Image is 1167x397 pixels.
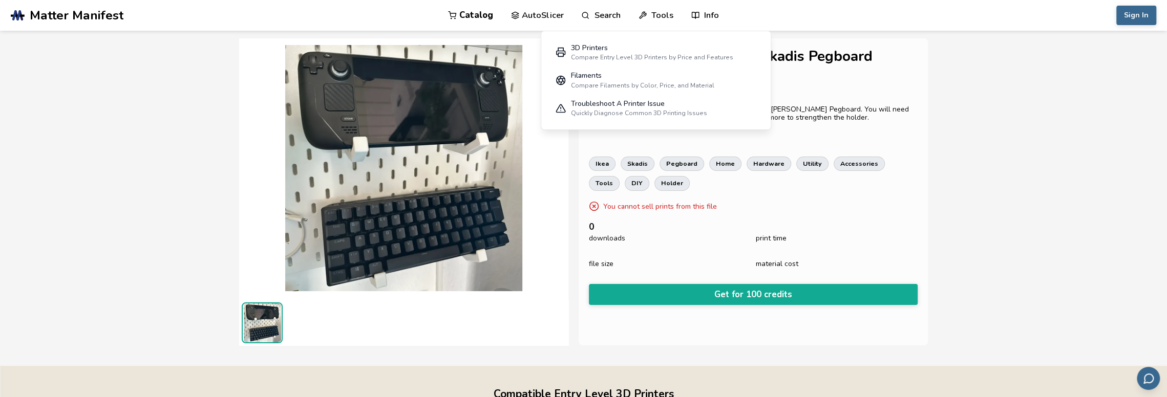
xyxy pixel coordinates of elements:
button: Get for 100 credits [589,284,918,305]
div: Filaments [571,72,714,80]
div: Compare Filaments by Color, Price, and Material [571,82,714,89]
span: material cost [756,260,798,268]
span: Matter Manifest [30,8,123,23]
div: Troubleshoot A Printer Issue [571,100,707,108]
button: Sign In [1116,6,1156,25]
a: FilamentsCompare Filaments by Color, Price, and Material [548,67,763,95]
div: Compare Entry Level 3D Printers by Price and Features [571,54,733,61]
a: 3D PrintersCompare Entry Level 3D Printers by Price and Features [548,38,763,67]
a: skadis [621,157,654,171]
a: holder [654,176,690,190]
span: print time [756,234,787,242]
button: Send feedback via email [1137,367,1160,390]
span: downloads [589,234,625,242]
a: accessories [834,157,885,171]
a: utility [796,157,829,171]
a: home [709,157,741,171]
span: file size [589,260,613,268]
p: You cannot sell prints from this file [603,201,717,212]
a: hardware [747,157,791,171]
a: DIY [625,176,649,190]
a: tools [589,176,620,190]
a: pegboard [660,157,704,171]
a: Troubleshoot A Printer IssueQuickly Diagnose Common 3D Printing Issues [548,94,763,122]
a: ikea [589,157,616,171]
div: Quickly Diagnose Common 3D Printing Issues [571,109,707,117]
span: 0 [589,222,594,232]
div: 3D Printers [571,44,733,52]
